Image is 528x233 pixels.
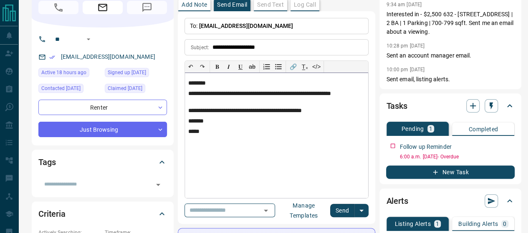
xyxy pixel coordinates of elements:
button: Manage Templates [278,204,330,217]
div: Sun Apr 20 2025 [105,84,167,95]
p: Building Alerts [458,221,498,227]
p: Listing Alerts [394,221,431,227]
s: ab [249,63,255,70]
h2: Criteria [38,207,66,220]
p: Add Note [182,2,207,8]
div: Tags [38,152,167,172]
p: Pending [402,126,424,132]
button: New Task [386,165,515,179]
p: Interested in - $2,500 632 - [STREET_ADDRESS] | 2 BA | 1 Parking | 700-799 sqft. Sent me an email... [386,10,515,36]
span: No Number [127,1,167,14]
p: 9:34 am [DATE] [386,2,422,8]
a: [EMAIL_ADDRESS][DOMAIN_NAME] [61,53,155,60]
span: [EMAIL_ADDRESS][DOMAIN_NAME] [199,23,293,29]
h2: Alerts [386,194,408,208]
div: split button [330,204,369,217]
p: 0 [503,221,506,227]
div: Alerts [386,191,515,211]
p: 1 [429,126,432,132]
p: Subject: [191,44,209,51]
button: ↶ [185,61,197,73]
span: Email [83,1,123,14]
p: 10:00 pm [DATE] [386,67,424,73]
button: T̲ₓ [299,61,311,73]
button: </> [311,61,322,73]
button: 𝐔 [235,61,246,73]
svg: Email Verified [49,54,55,60]
div: Tasks [386,96,515,116]
button: Numbered list [261,61,273,73]
button: Open [83,34,93,44]
button: 𝑰 [223,61,235,73]
div: Sun Apr 20 2025 [105,68,167,80]
p: Sent an account manager email. [386,51,515,60]
span: Active 18 hours ago [41,68,86,77]
div: Renter [38,100,167,115]
p: 6:00 a.m. [DATE] - Overdue [399,153,515,160]
button: 𝐁 [211,61,223,73]
button: ↷ [197,61,208,73]
span: Contacted [DATE] [41,84,81,93]
button: 🔗 [287,61,299,73]
p: 10:28 pm [DATE] [386,43,424,49]
span: 𝐔 [238,63,243,70]
button: Open [260,205,272,216]
h2: Tags [38,155,56,169]
button: Open [152,179,164,190]
h2: Tasks [386,99,407,113]
div: Criteria [38,204,167,224]
div: Fri Aug 01 2025 [38,84,101,95]
button: ab [246,61,258,73]
p: Completed [469,126,498,132]
p: Sent email, listing alerts. [386,75,515,84]
p: To: [184,18,369,34]
p: Follow up Reminder [399,143,451,151]
p: 1 [436,221,439,227]
div: Mon Aug 11 2025 [38,68,101,80]
button: Send [330,204,355,217]
div: Just Browsing [38,122,167,137]
span: Claimed [DATE] [108,84,142,93]
p: Send Email [217,2,247,8]
span: No Number [38,1,78,14]
button: Bullet list [273,61,284,73]
span: Signed up [DATE] [108,68,146,77]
